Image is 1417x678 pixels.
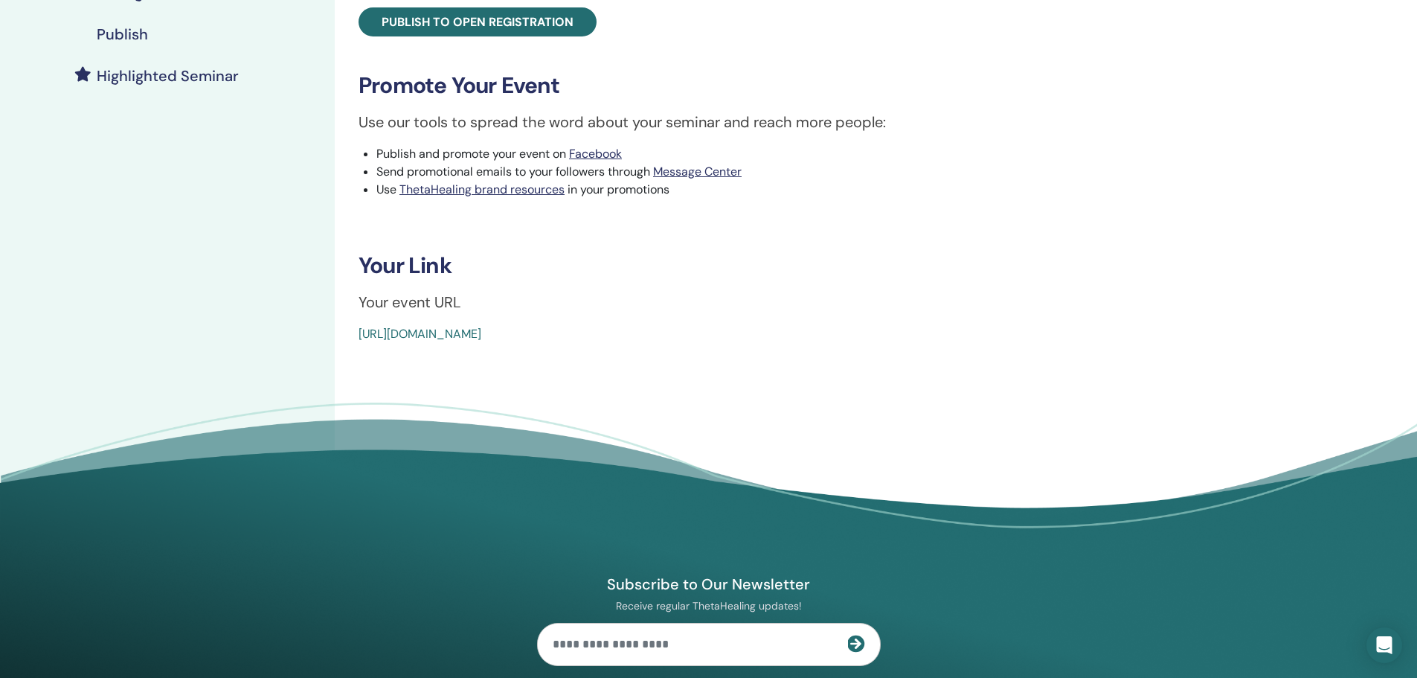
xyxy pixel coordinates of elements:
div: Open Intercom Messenger [1366,627,1402,663]
li: Publish and promote your event on [376,145,1256,163]
h3: Your Link [359,252,1256,279]
h4: Subscribe to Our Newsletter [537,575,881,594]
li: Send promotional emails to your followers through [376,163,1256,181]
h4: Publish [97,25,148,43]
h3: Promote Your Event [359,72,1256,99]
li: Use in your promotions [376,181,1256,199]
p: Receive regular ThetaHealing updates! [537,599,881,613]
p: Use our tools to spread the word about your seminar and reach more people: [359,111,1256,133]
h4: Highlighted Seminar [97,67,239,85]
a: [URL][DOMAIN_NAME] [359,326,481,342]
a: Publish to open registration [359,7,597,36]
a: Facebook [569,146,622,161]
a: Message Center [653,164,742,179]
a: ThetaHealing brand resources [399,182,565,197]
p: Your event URL [359,291,1256,313]
span: Publish to open registration [382,14,573,30]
